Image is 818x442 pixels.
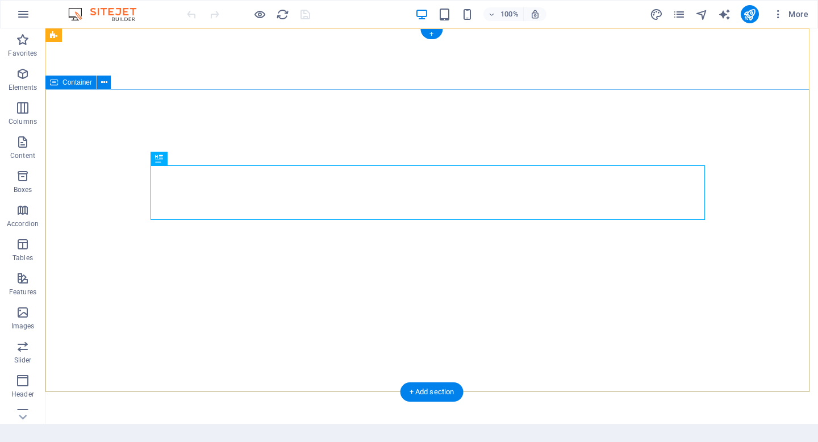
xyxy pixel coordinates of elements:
p: Slider [14,356,32,365]
i: On resize automatically adjust zoom level to fit chosen device. [530,9,540,19]
i: AI Writer [718,8,731,21]
button: pages [673,7,686,21]
h6: 100% [500,7,519,21]
span: Container [62,79,92,86]
i: Reload page [276,8,289,21]
button: publish [741,5,759,23]
p: Images [11,322,35,331]
span: More [773,9,808,20]
p: Accordion [7,219,39,228]
button: Click here to leave preview mode and continue editing [253,7,266,21]
i: Publish [743,8,756,21]
p: Boxes [14,185,32,194]
div: + Add section [400,382,464,402]
button: text_generator [718,7,732,21]
i: Pages (Ctrl+Alt+S) [673,8,686,21]
p: Columns [9,117,37,126]
i: Design (Ctrl+Alt+Y) [650,8,663,21]
p: Header [11,390,34,399]
p: Tables [12,253,33,262]
p: Elements [9,83,37,92]
p: Features [9,287,36,297]
img: Editor Logo [65,7,151,21]
button: More [768,5,813,23]
i: Navigator [695,8,708,21]
button: reload [276,7,289,21]
p: Content [10,151,35,160]
button: navigator [695,7,709,21]
button: 100% [483,7,524,21]
div: + [420,29,443,39]
p: Favorites [8,49,37,58]
button: design [650,7,663,21]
